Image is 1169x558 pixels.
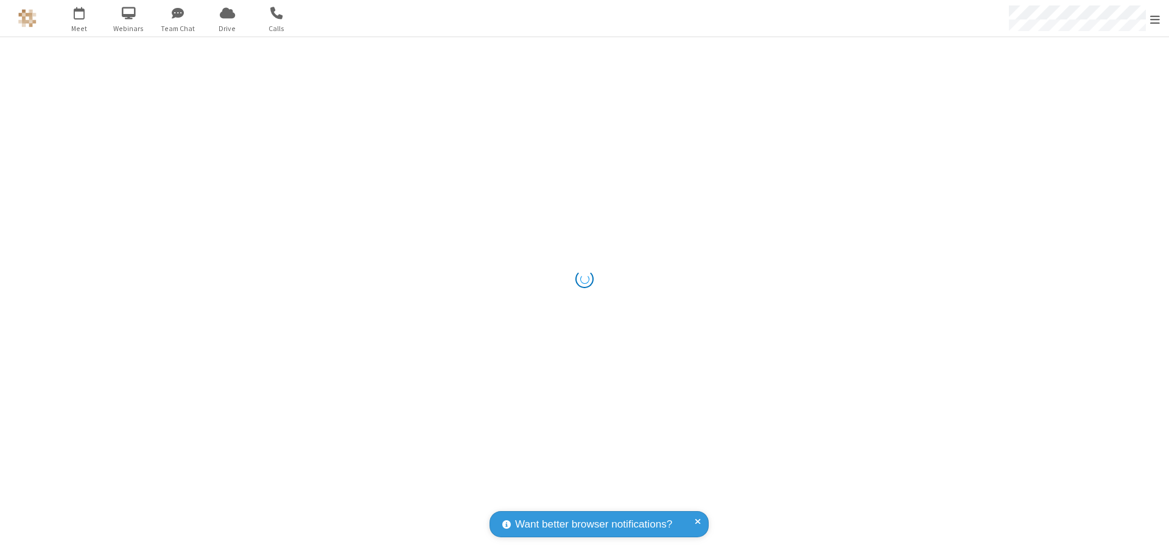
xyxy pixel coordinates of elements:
[155,23,201,34] span: Team Chat
[18,9,37,27] img: QA Selenium DO NOT DELETE OR CHANGE
[205,23,250,34] span: Drive
[57,23,102,34] span: Meet
[254,23,300,34] span: Calls
[515,517,672,532] span: Want better browser notifications?
[106,23,152,34] span: Webinars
